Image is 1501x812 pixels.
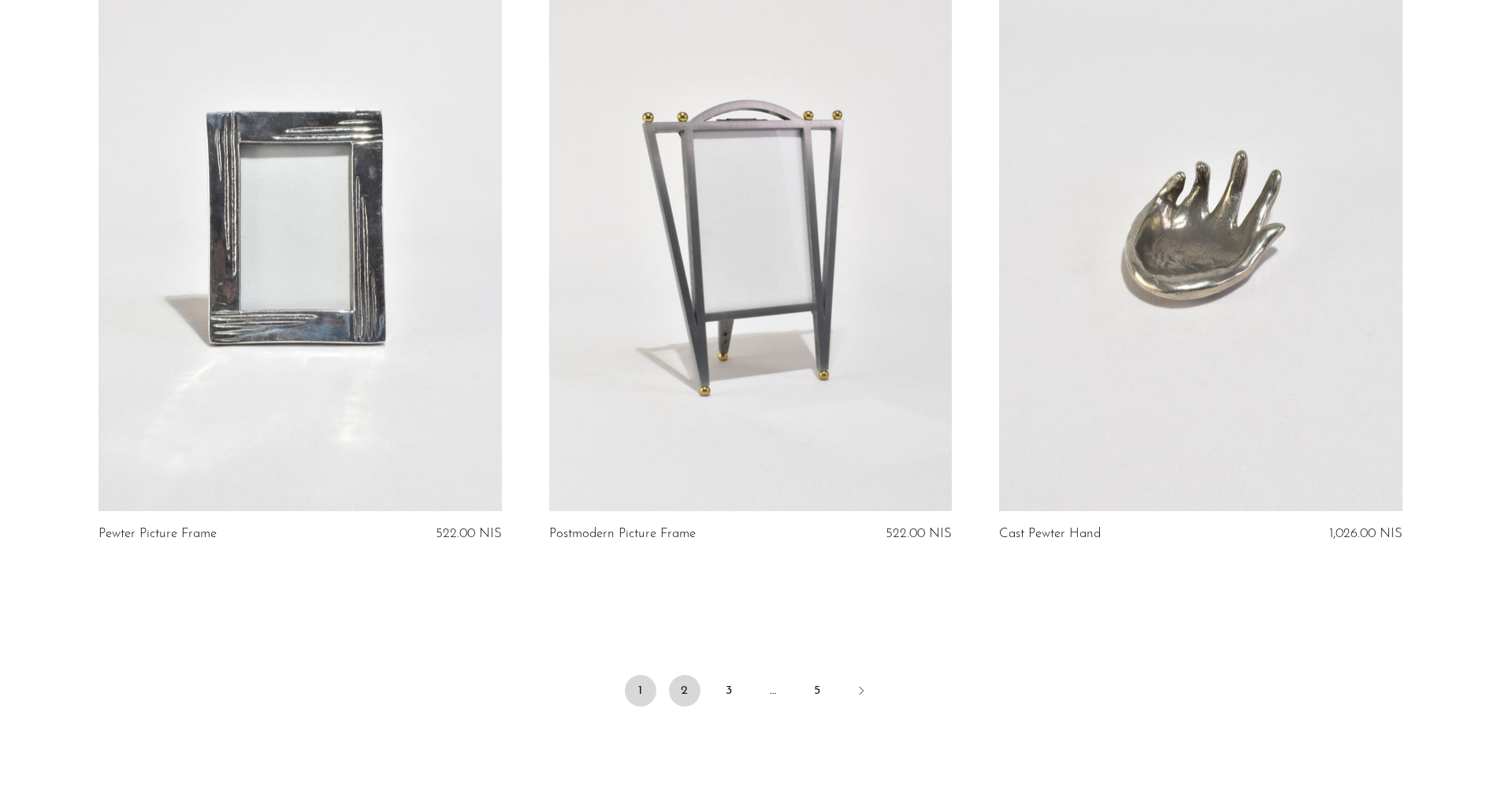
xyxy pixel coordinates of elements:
a: Next [845,675,877,710]
a: 5 [801,675,833,706]
span: … [757,675,789,706]
a: Pewter Picture Frame [98,527,217,541]
a: 2 [669,675,700,706]
span: 522.00 NIS [886,527,952,540]
span: 522.00 NIS [436,527,502,540]
span: 1 [625,675,656,706]
a: Postmodern Picture Frame [549,527,696,541]
a: Cast Pewter Hand [999,527,1101,541]
a: 3 [713,675,745,706]
span: 1,026.00 NIS [1329,527,1403,540]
